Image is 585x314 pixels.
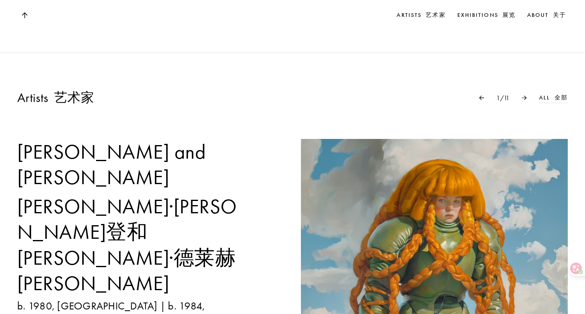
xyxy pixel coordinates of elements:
a: [PERSON_NAME] and [PERSON_NAME][PERSON_NAME]·[PERSON_NAME]登和[PERSON_NAME]·德莱赫[PERSON_NAME] [17,139,237,300]
img: Top [21,12,27,18]
font: 艺术家 [426,12,445,18]
a: All 全部 [539,93,568,102]
a: About 关于 [525,9,568,21]
h3: Artists [17,90,94,106]
font: 关于 [553,12,566,18]
img: Arrow Pointer [479,95,484,100]
font: 展览 [502,12,516,18]
img: Arrow Pointer [522,95,527,100]
a: Exhibitions 展览 [456,9,517,21]
font: 全部 [555,94,568,101]
font: [PERSON_NAME]·[PERSON_NAME]登和[PERSON_NAME]·德莱赫[PERSON_NAME] [17,194,237,296]
p: 1 / 11 [496,94,510,103]
font: 艺术家 [54,90,94,105]
h3: [PERSON_NAME] and [PERSON_NAME] [17,139,237,300]
a: Artists 艺术家 [395,9,447,21]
